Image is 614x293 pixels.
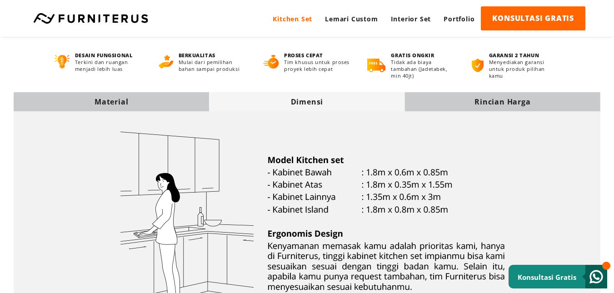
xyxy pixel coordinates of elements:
p: Terkini dan ruangan menjadi lebih luas [75,59,142,72]
a: Interior Set [384,6,438,31]
img: bergaransi.png [472,59,484,72]
p: Menyediakan garansi untuk produk pilihan kamu [489,59,559,79]
h4: GRATIS ONGKIR [391,52,454,59]
div: Material [14,97,209,107]
a: Portfolio [437,6,481,31]
h4: GARANSI 2 TAHUN [489,52,559,59]
small: Konsultasi Gratis [518,273,576,282]
div: Dimensi [209,97,404,107]
p: Tidak ada biaya tambahan (Jadetabek, min 40jt) [391,59,454,79]
h4: DESAIN FUNGSIONAL [75,52,142,59]
p: Mulai dari pemilihan bahan sampai produksi [179,59,246,72]
a: Kitchen Set [266,6,319,31]
img: berkualitas.png [159,55,173,69]
h4: BERKUALITAS [179,52,246,59]
a: KONSULTASI GRATIS [481,6,585,30]
p: Tim khusus untuk proses proyek lebih cepat [284,59,350,72]
a: Konsultasi Gratis [509,265,607,288]
h4: PROSES CEPAT [284,52,350,59]
div: Rincian Harga [405,97,600,107]
img: desain-fungsional.png [55,55,70,69]
a: Lemari Custom [319,6,384,31]
img: proses-cepat.png [263,55,279,69]
img: gratis-ongkir.png [367,59,385,72]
